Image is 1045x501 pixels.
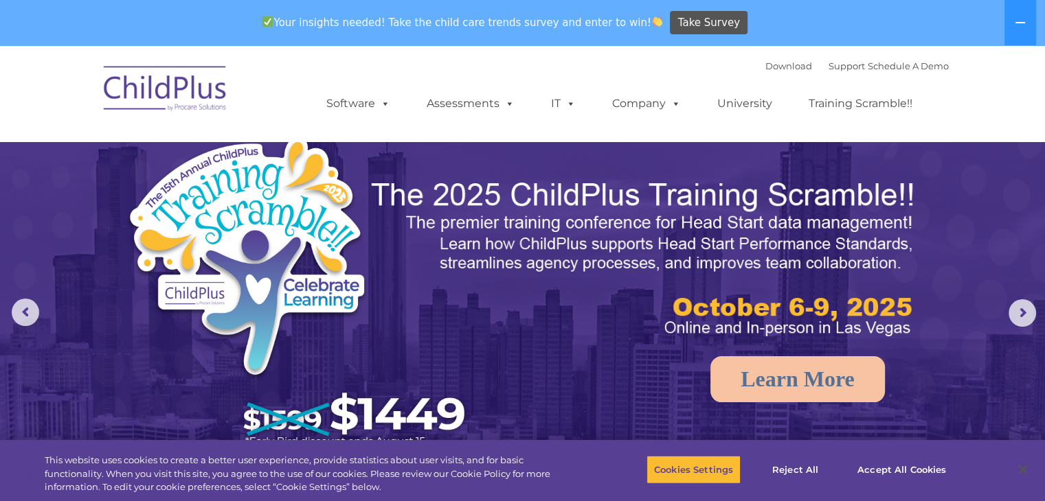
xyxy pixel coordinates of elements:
[598,90,695,117] a: Company
[191,91,233,101] span: Last name
[850,455,954,484] button: Accept All Cookies
[257,9,668,36] span: Your insights needed! Take the child care trends survey and enter to win!
[413,90,528,117] a: Assessments
[45,454,575,494] div: This website uses cookies to create a better user experience, provide statistics about user visit...
[1008,454,1038,485] button: Close
[191,147,249,157] span: Phone number
[704,90,786,117] a: University
[670,11,748,35] a: Take Survey
[710,356,885,402] a: Learn More
[829,60,865,71] a: Support
[765,60,949,71] font: |
[97,56,234,125] img: ChildPlus by Procare Solutions
[652,16,662,27] img: 👏
[752,455,838,484] button: Reject All
[868,60,949,71] a: Schedule A Demo
[647,455,741,484] button: Cookies Settings
[537,90,589,117] a: IT
[795,90,926,117] a: Training Scramble!!
[765,60,812,71] a: Download
[313,90,404,117] a: Software
[262,16,273,27] img: ✅
[678,11,740,35] span: Take Survey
